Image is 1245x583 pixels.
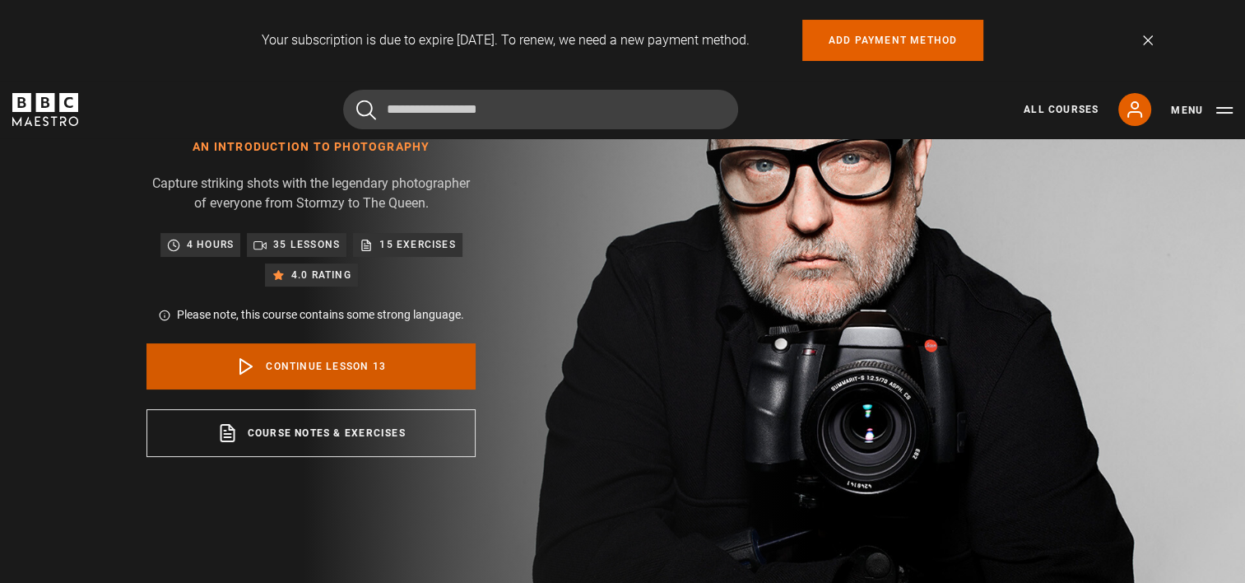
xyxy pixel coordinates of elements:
[262,30,750,50] p: Your subscription is due to expire [DATE]. To renew, we need a new payment method.
[12,93,78,126] svg: BBC Maestro
[379,236,455,253] p: 15 exercises
[1024,102,1099,117] a: All Courses
[343,90,738,129] input: Search
[356,100,376,120] button: Submit the search query
[802,20,984,61] a: Add payment method
[291,267,351,283] p: 4.0 rating
[187,236,234,253] p: 4 hours
[146,141,476,154] h1: An Introduction to Photography
[1171,102,1233,119] button: Toggle navigation
[146,409,476,457] a: Course notes & exercises
[177,306,464,324] p: Please note, this course contains some strong language.
[273,236,340,253] p: 35 lessons
[146,174,476,213] p: Capture striking shots with the legendary photographer of everyone from Stormzy to The Queen.
[146,343,476,389] a: Continue lesson 13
